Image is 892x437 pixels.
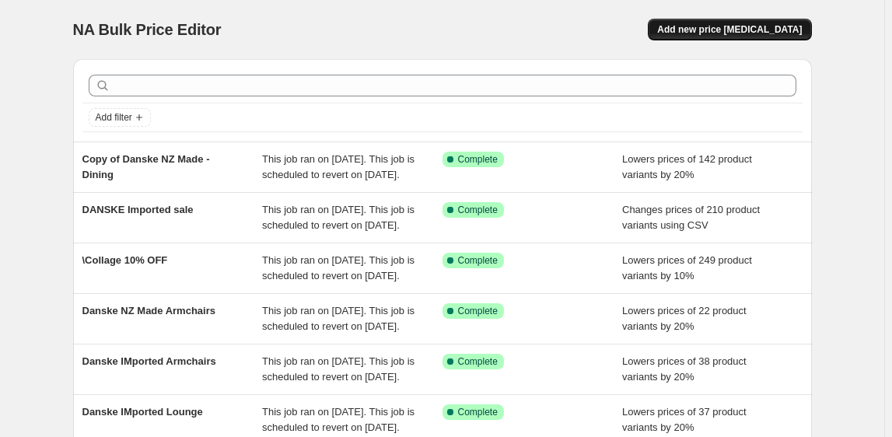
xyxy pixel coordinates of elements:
[262,204,415,231] span: This job ran on [DATE]. This job is scheduled to revert on [DATE].
[622,406,747,433] span: Lowers prices of 37 product variants by 20%
[89,108,151,127] button: Add filter
[458,355,498,368] span: Complete
[622,305,747,332] span: Lowers prices of 22 product variants by 20%
[262,355,415,383] span: This job ran on [DATE]. This job is scheduled to revert on [DATE].
[458,254,498,267] span: Complete
[262,406,415,433] span: This job ran on [DATE]. This job is scheduled to revert on [DATE].
[82,204,194,215] span: DANSKE Imported sale
[657,23,802,36] span: Add new price [MEDICAL_DATA]
[82,254,168,266] span: \Collage 10% OFF
[73,21,222,38] span: NA Bulk Price Editor
[458,153,498,166] span: Complete
[82,153,210,180] span: Copy of Danske NZ Made - Dining
[648,19,811,40] button: Add new price [MEDICAL_DATA]
[622,355,747,383] span: Lowers prices of 38 product variants by 20%
[82,355,216,367] span: Danske IMported Armchairs
[458,305,498,317] span: Complete
[96,111,132,124] span: Add filter
[458,204,498,216] span: Complete
[622,204,760,231] span: Changes prices of 210 product variants using CSV
[262,153,415,180] span: This job ran on [DATE]. This job is scheduled to revert on [DATE].
[82,406,203,418] span: Danske IMported Lounge
[262,254,415,281] span: This job ran on [DATE]. This job is scheduled to revert on [DATE].
[622,153,752,180] span: Lowers prices of 142 product variants by 20%
[82,305,215,316] span: Danske NZ Made Armchairs
[262,305,415,332] span: This job ran on [DATE]. This job is scheduled to revert on [DATE].
[458,406,498,418] span: Complete
[622,254,752,281] span: Lowers prices of 249 product variants by 10%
